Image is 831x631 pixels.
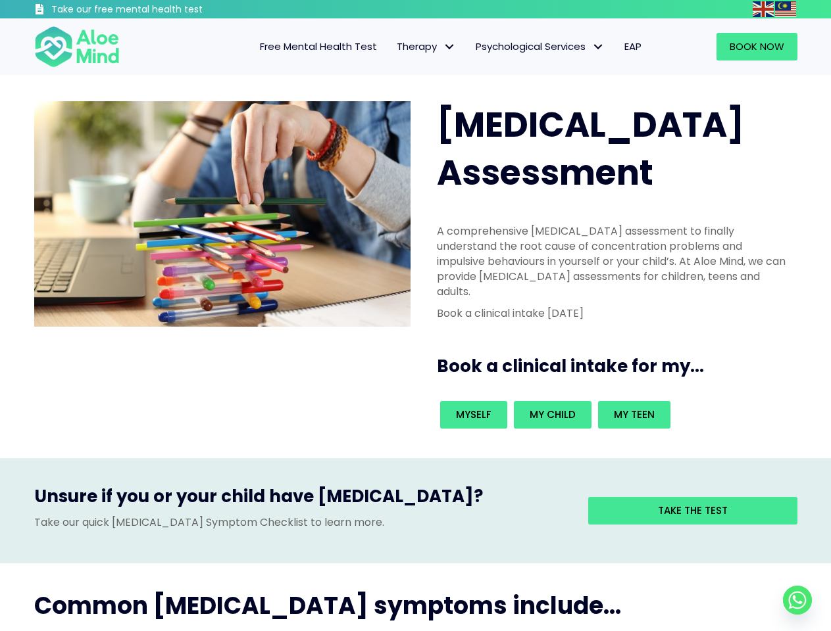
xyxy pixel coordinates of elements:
span: Common [MEDICAL_DATA] symptoms include... [34,589,621,622]
a: Whatsapp [783,586,812,615]
span: Psychological Services [476,39,605,53]
a: English [753,1,775,16]
span: [MEDICAL_DATA] Assessment [437,101,744,197]
nav: Menu [137,33,651,60]
a: Free Mental Health Test [250,33,387,60]
img: ms [775,1,796,17]
a: Take the test [588,497,797,525]
span: Take the test [658,503,728,517]
a: EAP [615,33,651,60]
span: Free Mental Health Test [260,39,377,53]
h3: Take our free mental health test [51,3,273,16]
h3: Book a clinical intake for my... [437,354,803,378]
span: Therapy [397,39,456,53]
a: Myself [440,401,507,429]
p: Book a clinical intake [DATE] [437,306,790,321]
span: Psychological Services: submenu [589,37,608,57]
a: TherapyTherapy: submenu [387,33,466,60]
p: Take our quick [MEDICAL_DATA] Symptom Checklist to learn more. [34,515,568,530]
a: My teen [598,401,670,429]
h3: Unsure if you or your child have [MEDICAL_DATA]? [34,484,568,515]
img: ADHD photo [34,101,411,327]
span: EAP [624,39,642,53]
a: Take our free mental health test [34,3,273,18]
span: Myself [456,408,491,421]
span: My child [530,408,576,421]
div: Book an intake for my... [437,398,790,432]
span: Book Now [730,39,784,53]
span: Therapy: submenu [440,37,459,57]
a: Psychological ServicesPsychological Services: submenu [466,33,615,60]
span: My teen [614,408,655,421]
img: Aloe mind Logo [34,25,120,68]
a: Book Now [717,33,797,60]
a: Malay [775,1,797,16]
img: en [753,1,774,17]
p: A comprehensive [MEDICAL_DATA] assessment to finally understand the root cause of concentration p... [437,223,790,300]
a: My child [514,401,592,429]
